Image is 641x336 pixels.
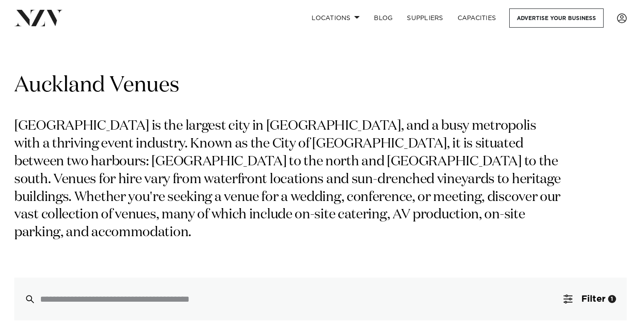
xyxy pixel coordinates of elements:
[14,10,63,26] img: nzv-logo.png
[509,8,604,28] a: Advertise your business
[367,8,400,28] a: BLOG
[304,8,367,28] a: Locations
[400,8,450,28] a: SUPPLIERS
[450,8,503,28] a: Capacities
[581,295,605,303] span: Filter
[14,72,627,100] h1: Auckland Venues
[553,278,627,320] button: Filter1
[14,118,564,242] p: [GEOGRAPHIC_DATA] is the largest city in [GEOGRAPHIC_DATA], and a busy metropolis with a thriving...
[608,295,616,303] div: 1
